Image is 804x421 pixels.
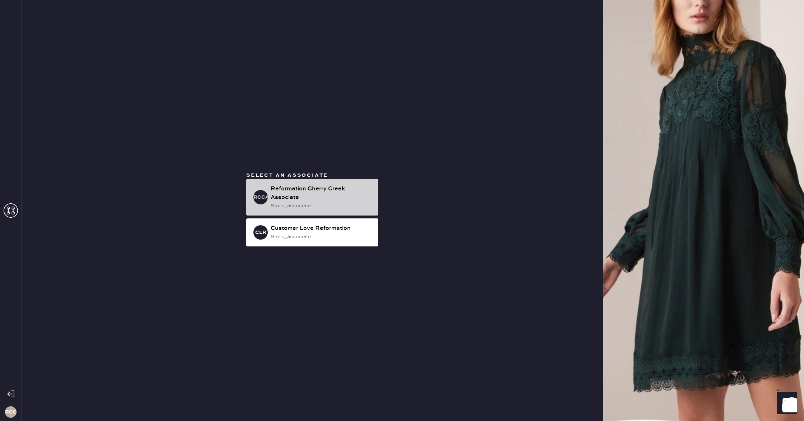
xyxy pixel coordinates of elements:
div: Reformation Cherry Creek Associate [271,185,373,202]
span: Select an associate [246,172,328,179]
h3: CLR [255,230,266,235]
h3: RCCA [253,195,268,200]
div: Customer Love Reformation [271,224,373,233]
h3: RCC [5,410,17,415]
div: store_associate [271,202,373,210]
iframe: Front Chat [770,389,801,420]
div: store_associate [271,233,373,241]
